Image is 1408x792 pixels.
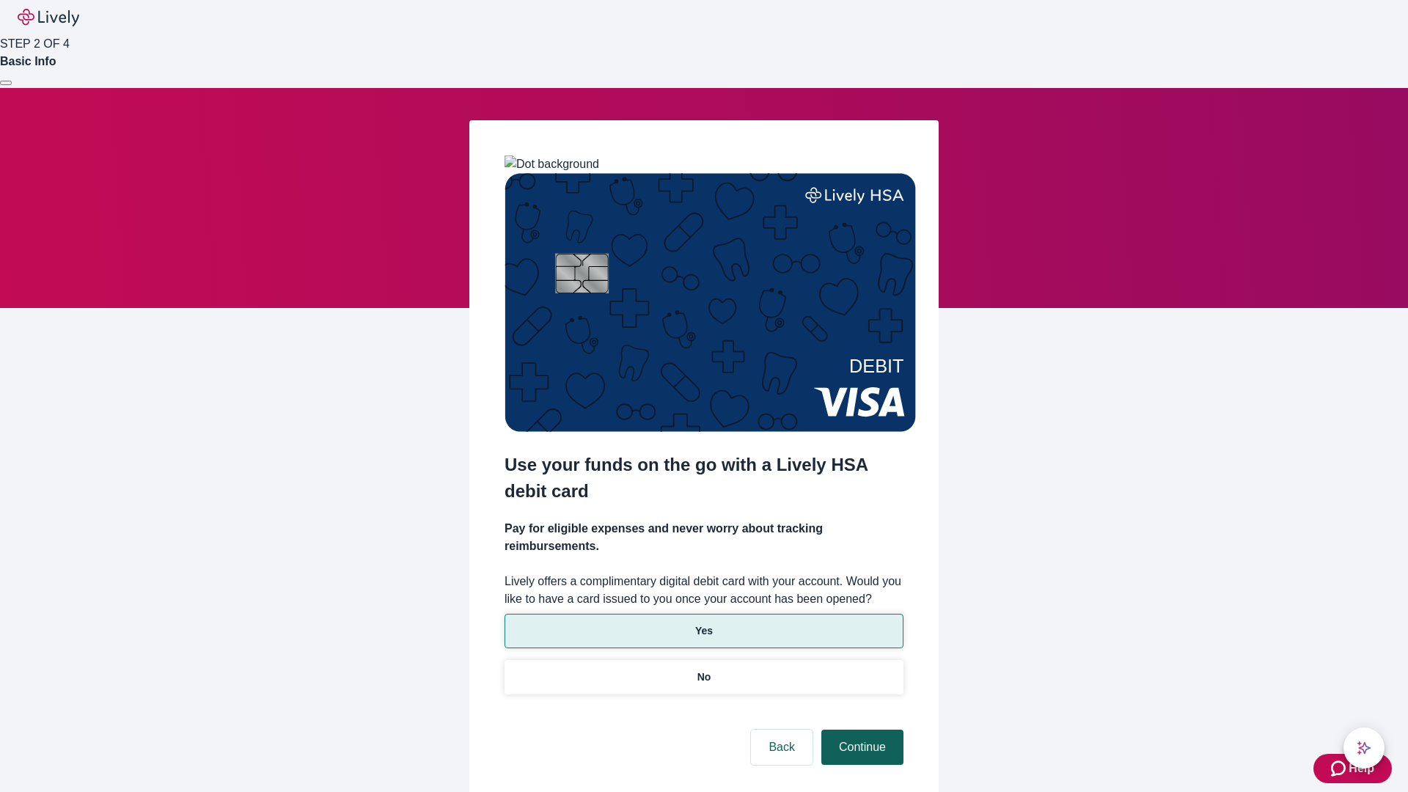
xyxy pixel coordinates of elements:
label: Lively offers a complimentary digital debit card with your account. Would you like to have a card... [505,573,903,608]
img: Dot background [505,155,599,173]
p: Yes [695,623,713,639]
button: Yes [505,614,903,648]
img: Lively [18,9,79,26]
button: chat [1343,727,1385,769]
svg: Zendesk support icon [1331,760,1349,777]
h2: Use your funds on the go with a Lively HSA debit card [505,452,903,505]
span: Help [1349,760,1374,777]
img: Debit card [505,173,916,432]
button: No [505,660,903,694]
button: Zendesk support iconHelp [1313,754,1392,783]
p: No [697,670,711,685]
button: Continue [821,730,903,765]
svg: Lively AI Assistant [1357,741,1371,755]
h4: Pay for eligible expenses and never worry about tracking reimbursements. [505,520,903,555]
button: Back [751,730,813,765]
